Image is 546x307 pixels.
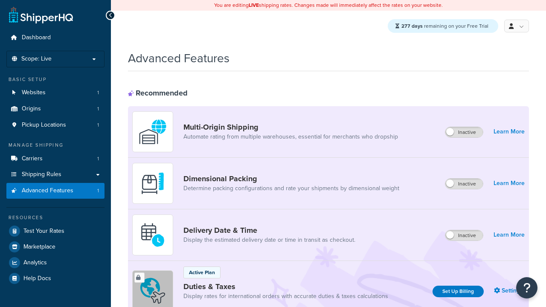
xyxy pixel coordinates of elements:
[128,50,229,67] h1: Advanced Features
[6,271,105,286] a: Help Docs
[6,151,105,167] li: Carriers
[22,155,43,162] span: Carriers
[97,155,99,162] span: 1
[138,168,168,198] img: DTVBYsAAAAAASUVORK5CYII=
[183,184,399,193] a: Determine packing configurations and rate your shipments by dimensional weight
[6,101,105,117] li: Origins
[401,22,423,30] strong: 277 days
[494,285,525,297] a: Settings
[401,22,488,30] span: remaining on your Free Trial
[6,223,105,239] a: Test Your Rates
[6,76,105,83] div: Basic Setup
[6,183,105,199] li: Advanced Features
[6,117,105,133] li: Pickup Locations
[6,239,105,255] a: Marketplace
[183,292,388,301] a: Display rates for international orders with accurate duties & taxes calculations
[183,122,398,132] a: Multi-Origin Shipping
[494,229,525,241] a: Learn More
[97,187,99,194] span: 1
[23,243,55,251] span: Marketplace
[23,275,51,282] span: Help Docs
[6,183,105,199] a: Advanced Features1
[445,230,483,240] label: Inactive
[183,282,388,291] a: Duties & Taxes
[22,89,46,96] span: Websites
[183,174,399,183] a: Dimensional Packing
[97,122,99,129] span: 1
[6,85,105,101] a: Websites1
[6,30,105,46] a: Dashboard
[445,179,483,189] label: Inactive
[516,277,537,298] button: Open Resource Center
[22,105,41,113] span: Origins
[249,1,259,9] b: LIVE
[445,127,483,137] label: Inactive
[6,214,105,221] div: Resources
[22,187,73,194] span: Advanced Features
[6,255,105,270] a: Analytics
[183,226,355,235] a: Delivery Date & Time
[97,89,99,96] span: 1
[138,220,168,250] img: gfkeb5ejjkALwAAAABJRU5ErkJggg==
[6,167,105,182] a: Shipping Rules
[433,286,484,297] a: Set Up Billing
[21,55,52,63] span: Scope: Live
[6,151,105,167] a: Carriers1
[22,171,61,178] span: Shipping Rules
[6,101,105,117] a: Origins1
[97,105,99,113] span: 1
[494,177,525,189] a: Learn More
[23,259,47,266] span: Analytics
[128,88,188,98] div: Recommended
[183,133,398,141] a: Automate rating from multiple warehouses, essential for merchants who dropship
[494,126,525,138] a: Learn More
[22,122,66,129] span: Pickup Locations
[6,142,105,149] div: Manage Shipping
[138,117,168,147] img: WatD5o0RtDAAAAAElFTkSuQmCC
[189,269,215,276] p: Active Plan
[23,228,64,235] span: Test Your Rates
[6,117,105,133] a: Pickup Locations1
[183,236,355,244] a: Display the estimated delivery date or time in transit as checkout.
[6,85,105,101] li: Websites
[22,34,51,41] span: Dashboard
